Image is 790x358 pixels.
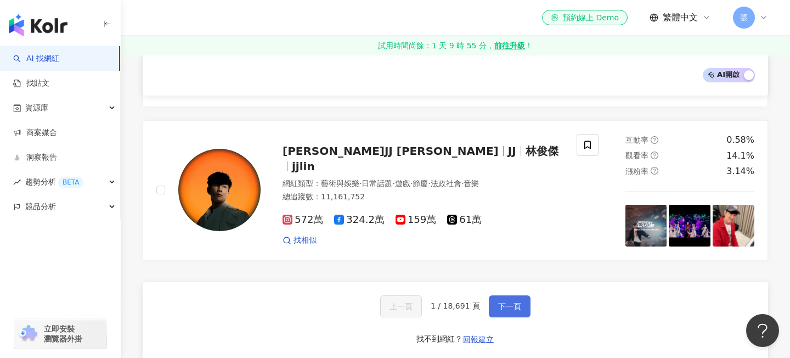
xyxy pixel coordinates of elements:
[462,331,494,348] button: 回報建立
[625,167,648,176] span: 漲粉率
[494,40,525,51] strong: 前往升級
[44,324,82,344] span: 立即安裝 瀏覽器外掛
[13,78,49,89] a: 找貼文
[625,205,667,247] img: post-image
[25,170,83,194] span: 趨勢分析
[625,151,648,160] span: 觀看率
[362,179,392,188] span: 日常話題
[283,214,323,226] span: 572萬
[410,179,413,188] span: ·
[396,214,436,226] span: 159萬
[551,12,619,23] div: 預約線上 Demo
[392,179,394,188] span: ·
[651,152,658,159] span: question-circle
[14,319,106,349] a: chrome extension立即安裝 瀏覽器外掛
[283,144,499,158] span: [PERSON_NAME]JJ [PERSON_NAME]
[380,295,422,317] button: 上一頁
[334,214,385,226] span: 324.2萬
[13,178,21,186] span: rise
[431,179,461,188] span: 法政社會
[489,295,531,317] button: 下一頁
[431,301,480,310] span: 1 / 18,691 頁
[651,136,658,144] span: question-circle
[542,10,628,25] a: 預約線上 Demo
[58,177,83,188] div: BETA
[740,12,748,24] span: 張
[713,205,754,247] img: post-image
[726,165,754,177] div: 3.14%
[9,14,67,36] img: logo
[726,134,754,146] div: 0.58%
[447,214,482,226] span: 61萬
[321,179,359,188] span: 藝術與娛樂
[283,235,317,246] a: 找相似
[143,120,768,260] a: KOL Avatar[PERSON_NAME]JJ [PERSON_NAME]JJ林俊傑jjlin網紅類型：藝術與娛樂·日常話題·遊戲·節慶·法政社會·音樂總追蹤數：11,161,752572萬...
[283,178,563,189] div: 網紅類型 ：
[413,179,428,188] span: 節慶
[13,152,57,163] a: 洞察報告
[13,127,57,138] a: 商案媒合
[178,149,261,231] img: KOL Avatar
[428,179,430,188] span: ·
[13,53,59,64] a: searchAI 找網紅
[121,36,790,55] a: 試用時間尚餘：1 天 9 時 55 分，前往升級！
[292,160,315,173] span: jjlin
[498,302,521,311] span: 下一頁
[25,194,56,219] span: 競品分析
[294,235,317,246] span: 找相似
[395,179,410,188] span: 遊戲
[25,96,48,120] span: 資源庫
[526,144,558,158] span: 林俊傑
[726,150,754,162] div: 14.1%
[416,334,462,345] div: 找不到網紅？
[625,136,648,144] span: 互動率
[746,314,779,347] iframe: Help Scout Beacon - Open
[464,179,479,188] span: 音樂
[508,144,516,158] span: JJ
[663,12,698,24] span: 繁體中文
[18,325,39,343] img: chrome extension
[463,335,494,344] span: 回報建立
[461,179,464,188] span: ·
[283,192,563,203] div: 總追蹤數 ： 11,161,752
[651,167,658,175] span: question-circle
[359,179,362,188] span: ·
[669,205,710,247] img: post-image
